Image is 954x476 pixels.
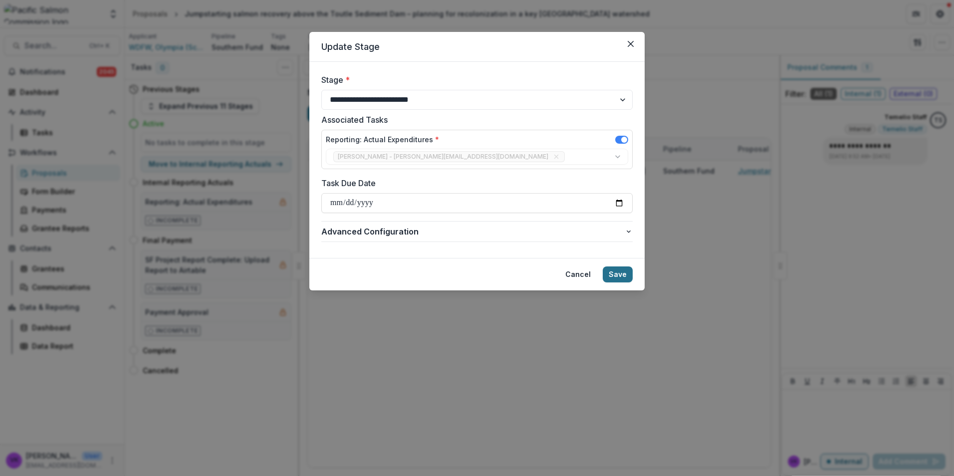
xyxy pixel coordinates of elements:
button: Save [603,266,633,282]
label: Reporting: Actual Expenditures [326,134,439,145]
label: Associated Tasks [321,114,627,126]
button: Close [623,36,639,52]
label: Stage [321,74,627,86]
header: Update Stage [309,32,645,62]
button: Advanced Configuration [321,222,633,241]
span: Advanced Configuration [321,226,625,238]
label: Task Due Date [321,177,627,189]
button: Cancel [559,266,597,282]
